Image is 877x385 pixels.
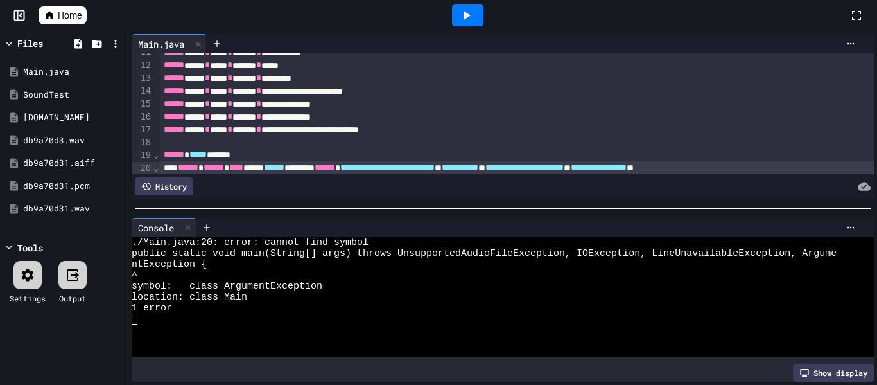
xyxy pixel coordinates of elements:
span: ntException { [132,259,207,270]
div: 18 [132,136,153,149]
div: History [135,177,193,195]
div: Console [132,221,180,235]
div: 15 [132,98,153,111]
span: symbol: class ArgumentException [132,281,322,292]
div: 13 [132,72,153,85]
div: Main.java [132,37,191,51]
div: 19 [132,149,153,162]
div: 16 [132,111,153,123]
span: Home [58,9,82,22]
span: ./Main.java:20: error: cannot find symbol [132,237,369,248]
span: public static void main(String[] args) throws UnsupportedAudioFileException, IOException, LineUna... [132,248,837,259]
div: db9a70d3.wav [23,134,123,147]
div: db9a70d31.aiff [23,157,123,170]
div: SoundTest [23,89,123,102]
span: Fold line [153,163,159,173]
span: ^ [132,270,137,281]
div: Main.java [132,34,207,53]
div: Main.java [23,66,123,78]
div: db9a70d31.pcm [23,180,123,193]
div: Files [17,37,43,50]
div: [DOMAIN_NAME] [23,111,123,124]
div: Console [132,218,196,237]
span: Fold line [153,150,159,160]
span: location: class Main [132,292,247,303]
span: 1 error [132,303,172,314]
div: Output [59,292,86,304]
div: Show display [793,364,874,382]
div: Settings [10,292,46,304]
div: 14 [132,85,153,98]
div: Tools [17,241,43,255]
div: 17 [132,123,153,136]
div: db9a70d31.wav [23,202,123,215]
a: Home [39,6,87,24]
div: 20 [132,162,153,175]
div: 12 [132,59,153,72]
